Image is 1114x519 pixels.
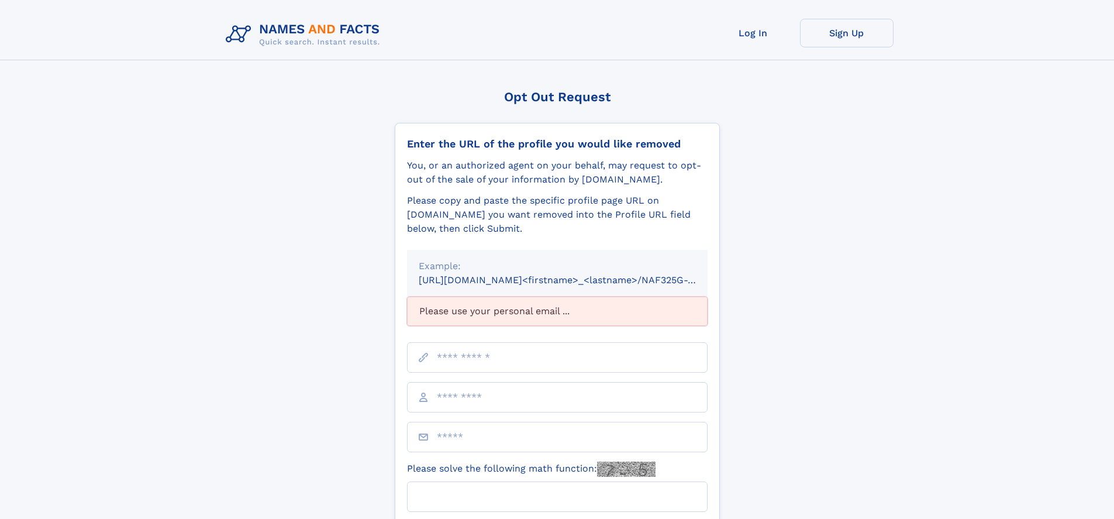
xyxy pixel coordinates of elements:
div: Example: [419,259,696,273]
small: [URL][DOMAIN_NAME]<firstname>_<lastname>/NAF325G-xxxxxxxx [419,274,730,286]
a: Sign Up [800,19,894,47]
a: Log In [706,19,800,47]
div: You, or an authorized agent on your behalf, may request to opt-out of the sale of your informatio... [407,159,708,187]
div: Enter the URL of the profile you would like removed [407,138,708,150]
img: Logo Names and Facts [221,19,389,50]
label: Please solve the following math function: [407,462,656,477]
div: Opt Out Request [395,90,720,104]
div: Please use your personal email ... [407,297,708,326]
div: Please copy and paste the specific profile page URL on [DOMAIN_NAME] you want removed into the Pr... [407,194,708,236]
